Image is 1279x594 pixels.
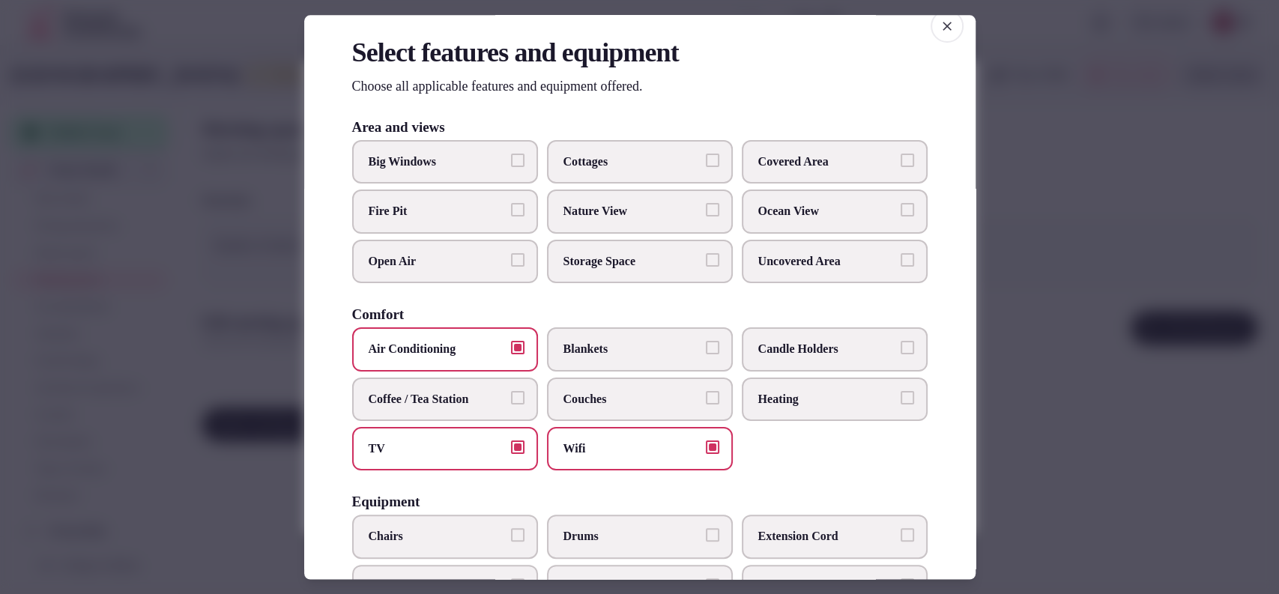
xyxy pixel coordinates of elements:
h3: Comfort [352,308,405,322]
span: Big Windows [369,154,507,170]
button: Drums [706,529,719,542]
span: Candle Holders [758,342,896,358]
span: Extension Cord [758,529,896,545]
span: Ocean View [758,204,896,220]
button: Uncovered Area [901,253,914,267]
button: Candle Holders [901,342,914,355]
span: Nature View [563,204,701,220]
span: Couches [563,391,701,407]
span: Blankets [563,342,701,358]
button: Extension Cord [901,529,914,542]
span: Heating [758,391,896,407]
span: Open Air [369,253,507,270]
button: Heating [901,391,914,404]
button: Storage Space [706,253,719,267]
button: Fire Pit [511,204,524,217]
button: Ocean View [901,204,914,217]
button: Massage Beds [901,578,914,592]
span: Storage Space [563,253,701,270]
button: Big Windows [511,154,524,167]
span: Air Conditioning [369,342,507,358]
button: Coffee / Tea Station [511,391,524,404]
button: Cottages [706,154,719,167]
span: Chairs [369,529,507,545]
button: Open Air [511,253,524,267]
span: Cottages [563,154,701,170]
button: Chairs [511,529,524,542]
span: Drums [563,529,701,545]
p: Choose all applicable features and equipment offered. [352,77,928,96]
span: Coffee / Tea Station [369,391,507,407]
h3: Area and views [352,120,445,134]
button: Covered Area [901,154,914,167]
span: Wifi [563,440,701,457]
span: TV [369,440,507,457]
button: Flipboards [511,578,524,592]
button: Couches [706,391,719,404]
span: Fire Pit [369,204,507,220]
button: Wifi [706,440,719,454]
button: Blankets [706,342,719,355]
button: TV [511,440,524,454]
button: Air Conditioning [511,342,524,355]
span: Covered Area [758,154,896,170]
button: Guitar [706,578,719,592]
h3: Equipment [352,495,420,509]
h2: Select features and equipment [352,34,928,71]
span: Uncovered Area [758,253,896,270]
button: Nature View [706,204,719,217]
